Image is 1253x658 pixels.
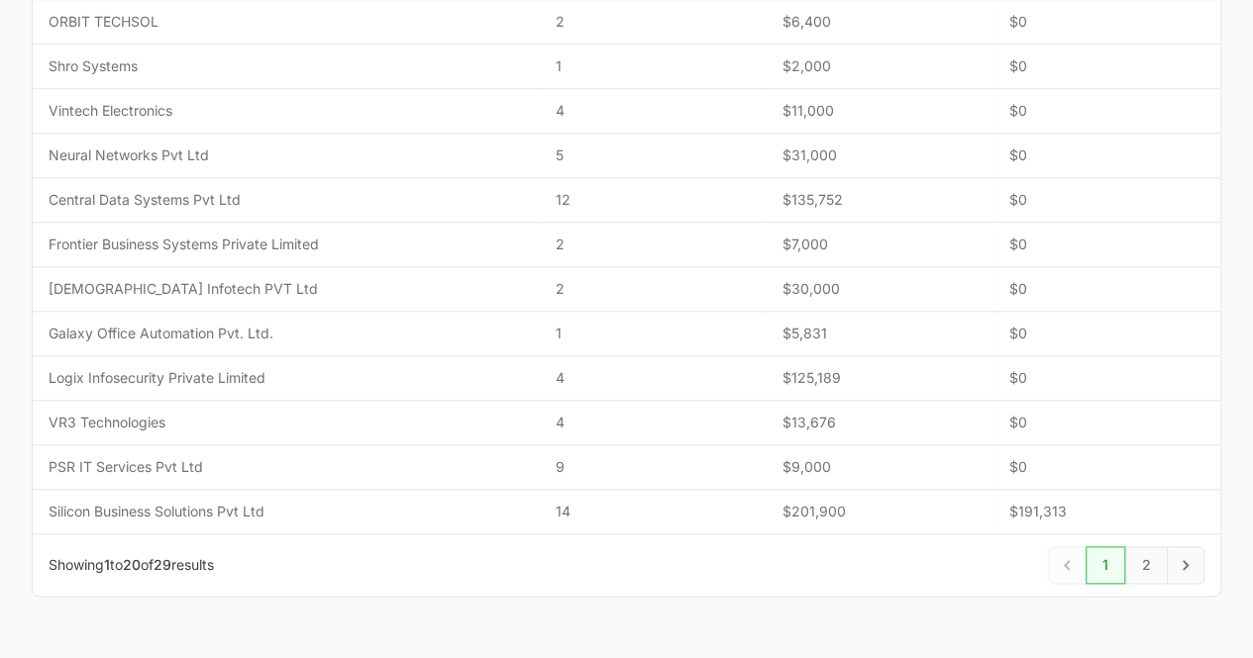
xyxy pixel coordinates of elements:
[783,145,978,165] span: $31,000
[1009,235,1204,254] span: $0
[154,556,171,573] span: 29
[104,556,110,573] span: 1
[555,101,750,121] span: 4
[1009,190,1204,210] span: $0
[49,56,523,76] span: Shro Systems
[49,235,523,254] span: Frontier Business Systems Private Limited
[49,190,523,210] span: Central Data Systems Pvt Ltd
[49,413,523,432] span: VR3 Technologies
[555,413,750,432] span: 4
[555,324,750,343] span: 1
[555,279,750,299] span: 2
[555,235,750,254] span: 2
[49,12,523,32] span: ORBIT TECHSOL
[1009,145,1204,165] span: $0
[783,413,978,432] span: $13,676
[783,368,978,388] span: $125,189
[783,279,978,299] span: $30,000
[783,56,978,76] span: $2,000
[123,556,141,573] span: 20
[783,190,978,210] span: $135,752
[49,279,523,299] span: [DEMOGRAPHIC_DATA] Infotech PVT Ltd
[1009,368,1204,388] span: $0
[555,368,750,388] span: 4
[1167,546,1204,584] a: Next
[1125,546,1168,584] a: 2
[783,324,978,343] span: $5,831
[1009,56,1204,76] span: $0
[555,457,750,477] span: 9
[49,145,523,165] span: Neural Networks Pvt Ltd
[783,457,978,477] span: $9,000
[783,502,978,521] span: $201,900
[49,368,523,388] span: Logix Infosecurity Private Limited
[1086,546,1125,584] a: 1
[783,12,978,32] span: $6,400
[1009,324,1204,343] span: $0
[49,555,214,575] p: Showing to of results
[49,457,523,477] span: PSR IT Services Pvt Ltd
[555,502,750,521] span: 14
[49,324,523,343] span: Galaxy Office Automation Pvt. Ltd.
[49,502,523,521] span: Silicon Business Solutions Pvt Ltd
[1009,413,1204,432] span: $0
[555,145,750,165] span: 5
[1009,12,1204,32] span: $0
[1009,457,1204,477] span: $0
[555,56,750,76] span: 1
[1009,101,1204,121] span: $0
[783,101,978,121] span: $11,000
[555,190,750,210] span: 12
[1009,279,1204,299] span: $0
[555,12,750,32] span: 2
[1009,502,1204,521] span: $191,313
[49,101,523,121] span: Vintech Electronics
[783,235,978,254] span: $7,000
